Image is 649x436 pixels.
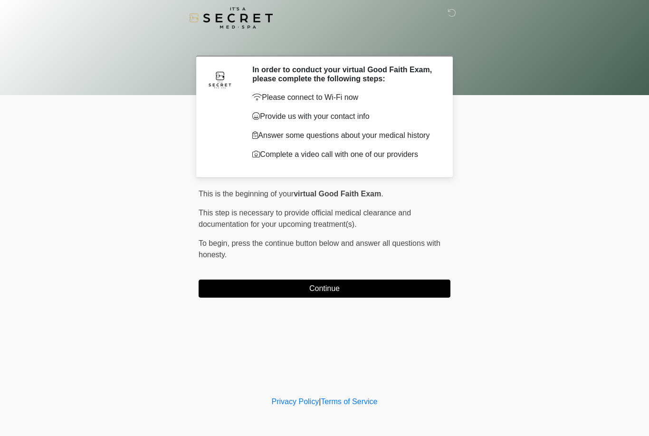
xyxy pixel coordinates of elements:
[252,111,436,122] p: Provide us with your contact info
[206,65,234,94] img: Agent Avatar
[189,7,273,29] img: It's A Secret Med Spa Logo
[321,397,377,406] a: Terms of Service
[252,92,436,103] p: Please connect to Wi-Fi now
[199,239,440,259] span: press the continue button below and answer all questions with honesty.
[294,190,381,198] strong: virtual Good Faith Exam
[252,149,436,160] p: Complete a video call with one of our providers
[381,190,383,198] span: .
[252,65,436,83] h2: In order to conduct your virtual Good Faith Exam, please complete the following steps:
[199,280,450,298] button: Continue
[252,130,436,141] p: Answer some questions about your medical history
[191,34,458,52] h1: ‎ ‎
[199,190,294,198] span: This is the beginning of your
[199,209,411,228] span: This step is necessary to provide official medical clearance and documentation for your upcoming ...
[199,239,231,247] span: To begin,
[319,397,321,406] a: |
[272,397,319,406] a: Privacy Policy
